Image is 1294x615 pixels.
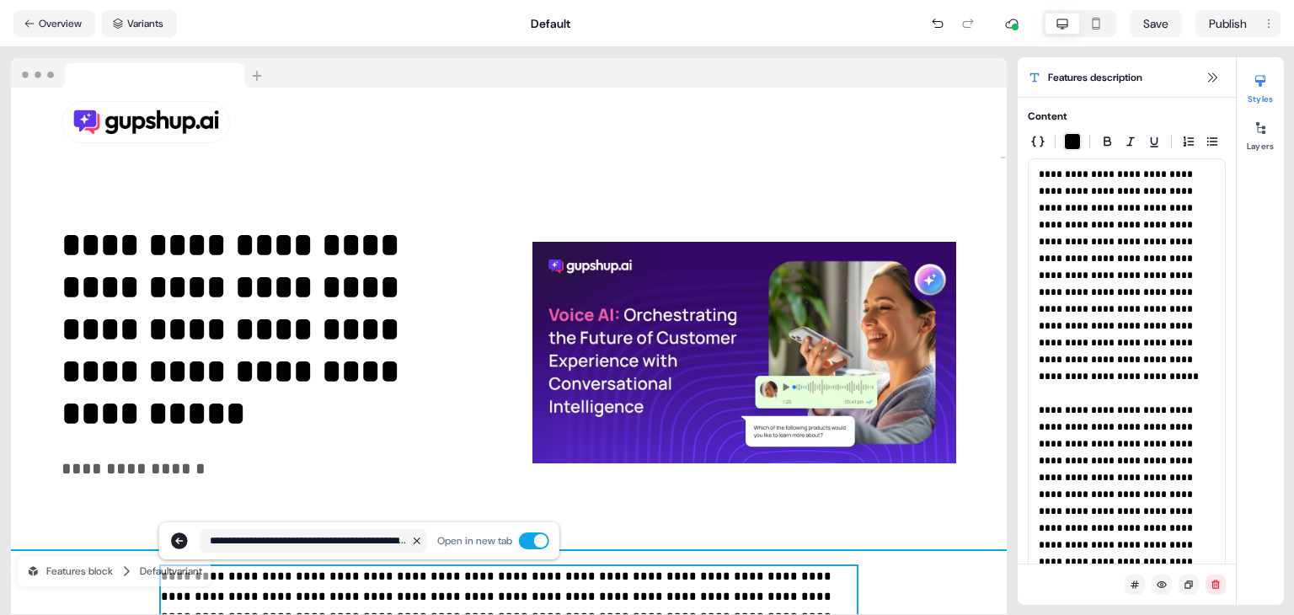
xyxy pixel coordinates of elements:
[1195,10,1257,37] button: Publish
[1048,69,1142,86] span: Features description
[532,224,956,483] img: Image
[102,10,177,37] button: Variants
[26,563,113,580] div: Features block
[1237,115,1284,152] button: Layers
[1028,108,1067,125] div: Content
[531,15,570,32] div: Default
[1237,67,1284,104] button: Styles
[11,58,270,88] img: Browser topbar
[13,10,95,37] button: Overview
[1130,10,1182,37] button: Save
[437,532,512,549] div: Open in new tab
[140,563,202,580] div: Default variant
